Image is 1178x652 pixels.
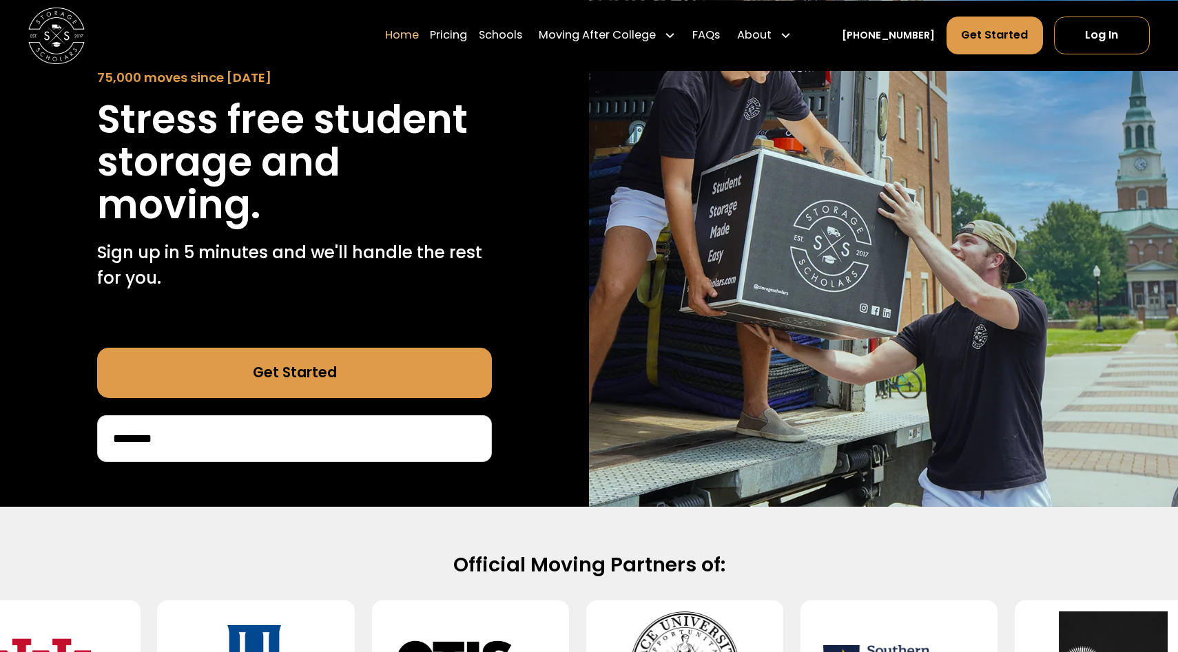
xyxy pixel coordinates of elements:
[28,7,85,63] a: home
[539,27,656,44] div: Moving After College
[842,28,935,42] a: [PHONE_NUMBER]
[479,16,522,55] a: Schools
[97,68,492,87] div: 75,000 moves since [DATE]
[732,16,797,55] div: About
[430,16,467,55] a: Pricing
[97,240,492,291] p: Sign up in 5 minutes and we'll handle the rest for you.
[947,17,1043,54] a: Get Started
[737,27,772,44] div: About
[97,98,492,227] h1: Stress free student storage and moving.
[97,348,492,399] a: Get Started
[533,16,681,55] div: Moving After College
[138,552,1040,578] h2: Official Moving Partners of:
[385,16,419,55] a: Home
[692,16,720,55] a: FAQs
[1054,17,1150,54] a: Log In
[28,7,85,63] img: Storage Scholars main logo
